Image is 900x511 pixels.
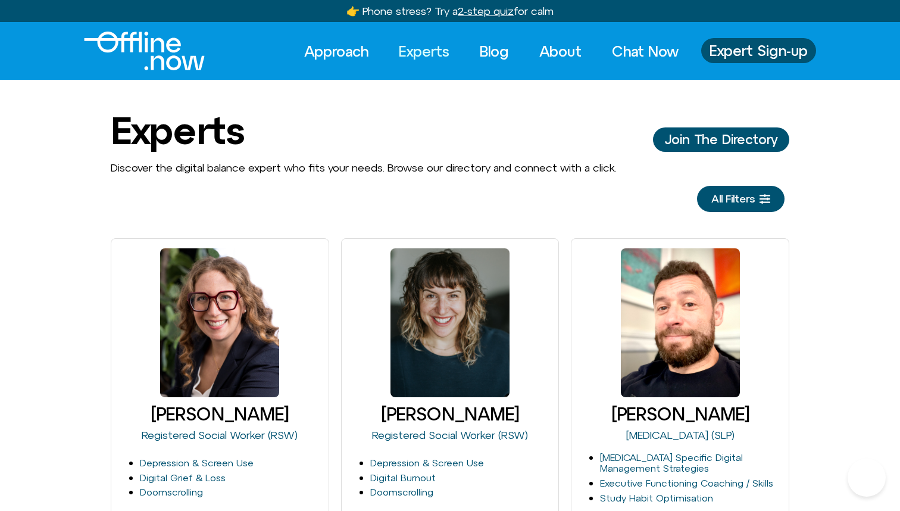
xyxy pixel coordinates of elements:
[140,472,226,483] a: Digital Grief & Loss
[140,487,203,497] a: Doomscrolling
[370,472,436,483] a: Digital Burnout
[701,38,816,63] a: Expert Sign-up
[576,404,784,424] h3: [PERSON_NAME]
[388,38,460,64] a: Experts
[626,429,735,441] a: [MEDICAL_DATA] (SLP)
[848,459,886,497] iframe: Botpress
[370,457,484,468] a: Depression & Screen Use
[653,127,789,151] a: Join The Director
[601,38,689,64] a: Chat Now
[346,404,554,424] h3: [PERSON_NAME]
[372,429,528,441] a: Registered Social Worker (RSW)
[140,457,254,468] a: Depression & Screen Use
[293,38,379,64] a: Approach
[111,161,617,174] span: Discover the digital balance expert who fits your needs. Browse our directory and connect with a ...
[600,493,713,503] a: Study Habit Optimisation
[529,38,592,64] a: About
[600,452,743,474] a: [MEDICAL_DATA] Specific Digital Management Strategies
[346,5,554,17] a: 👉 Phone stress? Try a2-step quizfor calm
[665,132,777,147] span: Join The Directory
[370,487,433,497] a: Doomscrolling
[142,429,298,441] a: Registered Social Worker (RSW)
[711,193,755,205] span: All Filters
[600,478,773,488] a: Executive Functioning Coaching / Skills
[469,38,520,64] a: Blog
[84,32,205,70] img: Offline.Now logo in white. Text of the words offline.now with a line going through the "O"
[697,186,785,212] a: All Filters
[84,32,185,70] div: Logo
[710,43,808,58] span: Expert Sign-up
[111,110,244,151] h1: Experts
[293,38,689,64] nav: Menu
[116,404,324,424] h3: [PERSON_NAME]
[458,5,514,17] u: 2-step quiz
